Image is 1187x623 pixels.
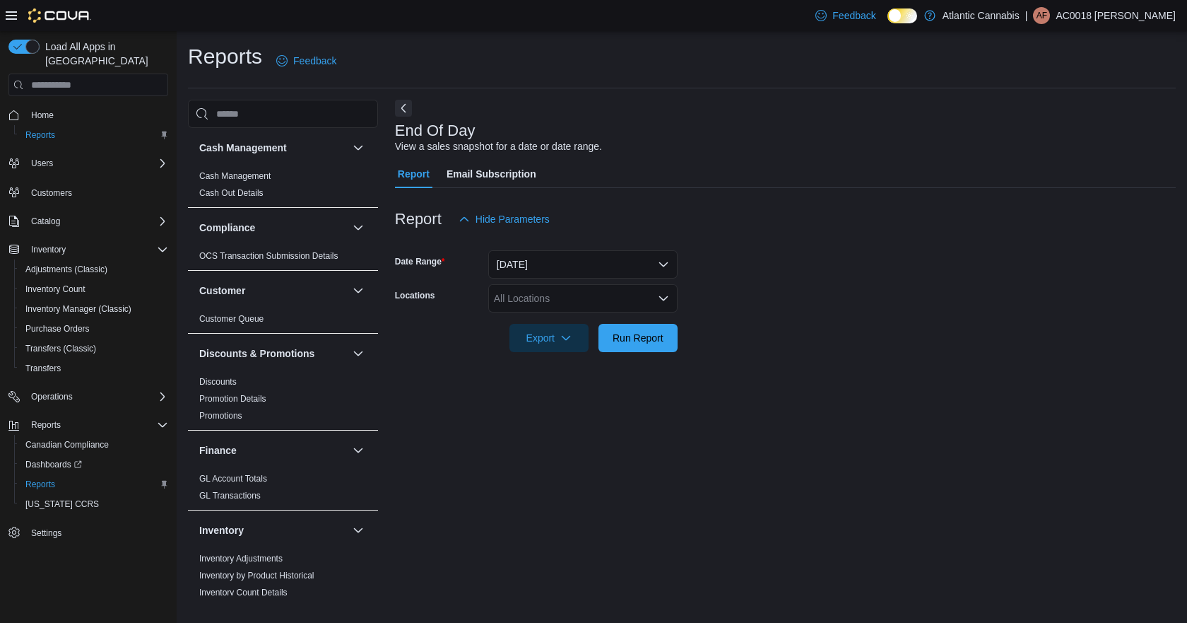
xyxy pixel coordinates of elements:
span: Reports [25,479,55,490]
span: Settings [25,524,168,542]
button: Finance [350,442,367,459]
span: Inventory Manager (Classic) [20,301,168,318]
div: Customer [188,310,378,333]
span: Customers [31,187,72,199]
h3: Discounts & Promotions [199,347,314,361]
a: Inventory by Product Historical [199,571,314,581]
h1: Reports [188,42,262,71]
span: Catalog [31,216,60,227]
div: Discounts & Promotions [188,373,378,430]
h3: Report [395,211,442,228]
button: Purchase Orders [14,319,174,339]
span: Email Subscription [447,160,536,188]
span: Transfers [25,363,61,374]
a: Customer Queue [199,314,264,324]
span: Purchase Orders [25,323,90,334]
a: Cash Management [199,171,271,181]
span: Cash Out Details [199,187,264,199]
button: Reports [3,415,174,435]
span: Users [25,155,168,172]
h3: Compliance [199,221,255,235]
span: Report [398,160,430,188]
a: Feedback [810,1,881,30]
button: Discounts & Promotions [199,347,347,361]
span: Users [31,158,53,169]
span: Cash Management [199,170,271,182]
button: Compliance [350,219,367,236]
div: Finance [188,470,378,510]
button: Open list of options [658,293,669,304]
a: Canadian Compliance [20,436,114,453]
button: Inventory Manager (Classic) [14,299,174,319]
button: Customer [199,284,347,298]
span: Feedback [832,8,875,23]
h3: Inventory [199,523,244,537]
span: [US_STATE] CCRS [25,499,99,510]
div: Compliance [188,248,378,270]
a: Dashboards [20,456,88,473]
a: Reports [20,476,61,493]
span: Washington CCRS [20,496,168,513]
button: Inventory Count [14,279,174,299]
div: View a sales snapshot for a date or date range. [395,139,602,154]
a: Feedback [271,47,342,75]
h3: End Of Day [395,122,476,139]
button: Reports [25,417,66,433]
button: [DATE] [488,250,678,279]
a: Inventory Count Details [199,588,288,598]
button: Transfers (Classic) [14,339,174,359]
a: Reports [20,127,61,144]
div: Cash Management [188,168,378,207]
img: Cova [28,8,91,23]
h3: Customer [199,284,245,298]
button: Users [25,155,59,172]
span: GL Account Totals [199,473,267,484]
span: Customer Queue [199,313,264,325]
button: Cash Management [350,139,367,156]
p: AC0018 [PERSON_NAME] [1056,7,1176,24]
a: OCS Transaction Submission Details [199,251,338,261]
button: Hide Parameters [453,205,555,233]
button: Compliance [199,221,347,235]
span: GL Transactions [199,490,261,501]
span: AF [1037,7,1047,24]
a: Inventory Manager (Classic) [20,301,137,318]
div: AC0018 Frost Jason [1033,7,1050,24]
span: Run Report [613,331,663,345]
button: Reports [14,474,174,494]
span: Inventory Count Details [199,587,288,598]
span: Adjustments (Classic) [25,264,107,275]
a: Purchase Orders [20,320,95,337]
span: Operations [31,391,73,402]
a: Dashboards [14,455,174,474]
h3: Cash Management [199,141,287,155]
a: [US_STATE] CCRS [20,496,105,513]
span: OCS Transaction Submission Details [199,250,338,262]
span: Inventory Manager (Classic) [25,303,131,315]
span: Reports [20,476,168,493]
p: Atlantic Cannabis [943,7,1020,24]
button: Catalog [25,213,66,230]
span: Promotions [199,410,242,421]
span: Home [25,106,168,124]
button: Inventory [199,523,347,537]
button: Settings [3,523,174,543]
span: Inventory by Product Historical [199,570,314,581]
span: Hide Parameters [476,212,550,226]
label: Locations [395,290,435,301]
input: Dark Mode [887,8,917,23]
button: Cash Management [199,141,347,155]
span: Inventory [31,244,66,255]
span: Dashboards [25,459,82,470]
button: Finance [199,443,347,458]
a: Transfers (Classic) [20,340,102,357]
span: Reports [25,129,55,141]
span: Canadian Compliance [25,439,109,450]
span: Transfers (Classic) [20,340,168,357]
a: Cash Out Details [199,188,264,198]
span: Purchase Orders [20,320,168,337]
button: Inventory [350,522,367,539]
button: Home [3,105,174,125]
span: Home [31,110,54,121]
